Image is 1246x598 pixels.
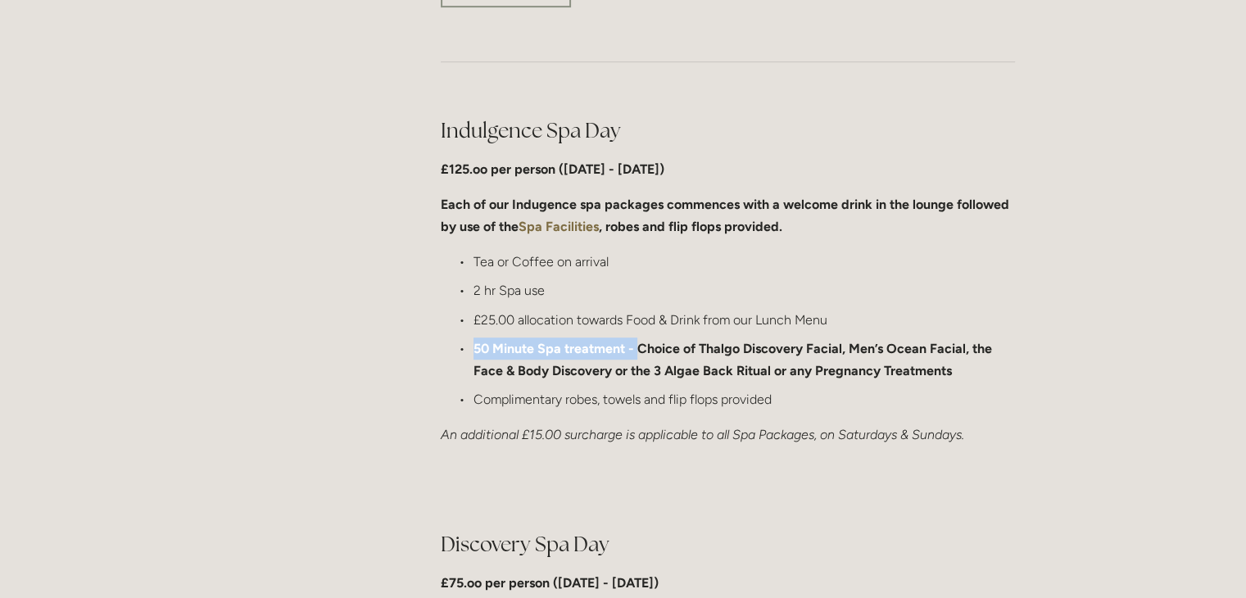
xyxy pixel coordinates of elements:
h2: Discovery Spa Day [441,530,1015,559]
strong: Each of our Indugence spa packages commences with a welcome drink in the lounge followed by use o... [441,197,1013,234]
strong: £125.oo per person ([DATE] - [DATE]) [441,161,664,177]
strong: , robes and flip flops provided. [599,219,782,234]
strong: £75.oo per person ([DATE] - [DATE]) [441,575,659,591]
p: 2 hr Spa use [473,279,1015,301]
p: Complimentary robes, towels and flip flops provided [473,388,1015,410]
p: £25.00 allocation towards Food & Drink from our Lunch Menu [473,309,1015,331]
a: Spa Facilities [519,219,599,234]
strong: 50 Minute Spa treatment - Choice of Thalgo Discovery Facial, Men’s Ocean Facial, the Face & Body ... [473,341,995,378]
p: Tea or Coffee on arrival [473,251,1015,273]
h2: Indulgence Spa Day [441,116,1015,145]
em: An additional £15.00 surcharge is applicable to all Spa Packages, on Saturdays & Sundays. [441,427,964,442]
